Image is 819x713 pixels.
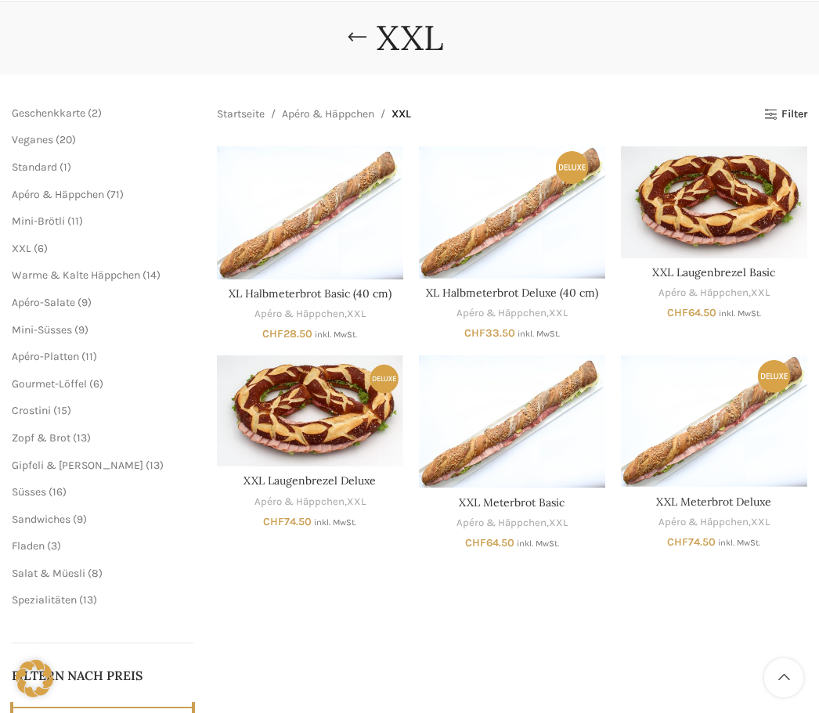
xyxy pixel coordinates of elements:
span: 15 [57,404,67,417]
a: XL Halbmeterbrot Deluxe (40 cm) [419,146,605,278]
span: CHF [667,306,688,319]
a: XXL Meterbrot Deluxe [621,355,807,487]
a: Fladen [12,539,45,553]
a: XXL Laugenbrezel Basic [652,265,775,279]
a: XXL [549,516,568,531]
div: , [621,515,807,530]
a: Sandwiches [12,513,70,526]
a: Warme & Kalte Häppchen [12,268,140,282]
a: Salat & Müesli [12,567,85,580]
a: Apéro & Häppchen [254,495,345,510]
a: XXL Meterbrot Deluxe [656,495,771,509]
span: 11 [85,350,93,363]
small: inkl. MwSt. [518,329,560,339]
span: 14 [146,268,157,282]
span: 11 [71,214,79,228]
a: Apéro & Häppchen [254,307,345,322]
span: 71 [110,188,120,201]
a: XXL Laugenbrezel Deluxe [244,474,376,488]
span: CHF [262,327,283,340]
bdi: 33.50 [464,326,515,340]
h1: XXL [377,17,443,59]
a: Spezialitäten [12,593,77,607]
a: XL Halbmeterbrot Basic (40 cm) [217,146,403,279]
a: XXL [347,307,366,322]
small: inkl. MwSt. [315,329,357,340]
span: CHF [667,535,688,549]
a: Apéro-Platten [12,350,79,363]
bdi: 74.50 [667,535,716,549]
small: inkl. MwSt. [718,538,760,548]
div: , [217,307,403,322]
a: Mini-Brötli [12,214,65,228]
span: CHF [464,326,485,340]
span: CHF [263,515,284,528]
small: inkl. MwSt. [517,538,559,549]
span: 20 [60,133,72,146]
a: Apéro & Häppchen [658,286,749,301]
a: Apéro & Häppchen [658,515,749,530]
a: Apéro & Häppchen [282,106,374,123]
a: XXL Laugenbrezel Deluxe [217,355,403,466]
span: 13 [77,431,87,445]
span: 6 [38,242,44,255]
a: Gourmet-Löffel [12,377,87,391]
span: Gipfeli & [PERSON_NAME] [12,459,143,472]
span: 8 [92,567,99,580]
span: 9 [78,323,85,337]
a: Apéro & Häppchen [456,516,547,531]
bdi: 64.50 [465,536,514,549]
div: , [621,286,807,301]
bdi: 74.50 [263,515,312,528]
a: XL Halbmeterbrot Basic (40 cm) [229,286,391,301]
a: XL Halbmeterbrot Deluxe (40 cm) [426,286,598,300]
a: Mini-Süsses [12,323,72,337]
small: inkl. MwSt. [314,517,356,528]
a: Zopf & Brot [12,431,70,445]
a: Standard [12,160,57,174]
a: Apéro & Häppchen [12,188,104,201]
nav: Breadcrumb [217,106,411,123]
a: Scroll to top button [764,658,803,697]
a: Crostini [12,404,51,417]
a: Apéro-Salate [12,296,75,309]
a: Filter [764,108,807,121]
small: inkl. MwSt. [719,308,761,319]
span: Veganes [12,133,53,146]
span: 6 [93,377,99,391]
span: 2 [92,106,98,120]
span: 9 [81,296,88,309]
span: 16 [52,485,63,499]
a: XXL Meterbrot Basic [419,355,605,488]
div: , [419,516,605,531]
a: XXL [549,306,568,321]
span: 13 [83,593,93,607]
a: XXL Laugenbrezel Basic [621,146,807,257]
a: XXL [12,242,31,255]
a: Startseite [217,106,265,123]
span: 9 [77,513,83,526]
a: Süsses [12,485,46,499]
bdi: 64.50 [667,306,716,319]
a: XXL [751,515,770,530]
span: 1 [63,160,67,174]
div: , [419,306,605,321]
a: XXL [751,286,770,301]
span: XXL [391,106,411,123]
a: Geschenkkarte [12,106,85,120]
span: 13 [150,459,160,472]
bdi: 28.50 [262,327,312,340]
